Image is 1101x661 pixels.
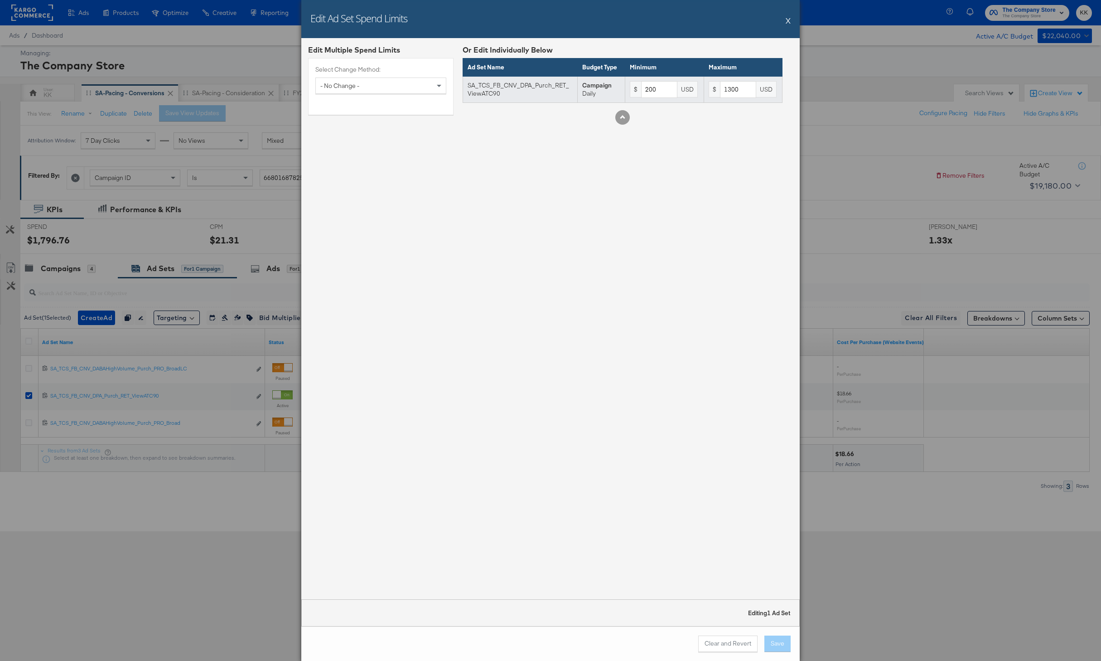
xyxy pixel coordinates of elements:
div: Edit Multiple Spend Limits [308,45,454,55]
td: Daily [578,76,625,102]
div: USD [677,81,698,97]
th: Minimum [625,58,704,77]
div: $ [709,81,720,97]
div: Or Edit Individually Below [463,45,782,55]
strong: Editing [748,609,790,617]
div: $ [630,81,641,97]
span: 1 Ad Set [767,609,790,617]
th: Budget Type [578,58,625,77]
h2: Edit Ad Set Spend Limits [310,11,407,25]
th: Maximum [704,58,782,77]
button: X [786,11,791,29]
div: USD [756,81,777,97]
th: Ad Set Name [463,58,578,77]
label: Select Change Method: [315,65,446,74]
span: - No Change - [320,82,359,90]
strong: Campaign [582,81,612,89]
button: Clear and Revert [698,636,758,652]
div: SA_TCS_FB_CNV_DPA_Purch_RET_ViewATC90 [468,81,573,98]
